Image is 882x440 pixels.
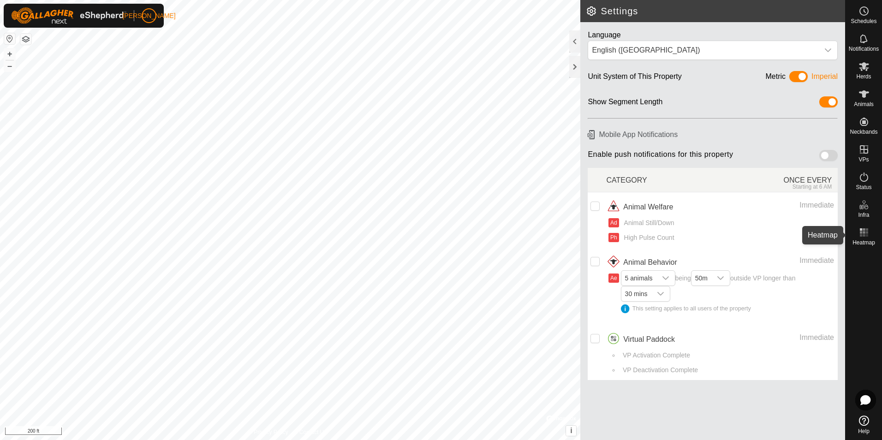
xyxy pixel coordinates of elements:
[11,7,126,24] img: Gallagher Logo
[722,170,838,190] div: ONCE EVERY
[606,170,722,190] div: CATEGORY
[621,271,656,285] span: 5 animals
[4,33,15,44] button: Reset Map
[621,304,834,313] div: This setting applies to all users of the property
[739,200,834,211] div: Immediate
[122,11,175,21] span: [PERSON_NAME]
[621,274,834,313] span: being outside VP longer than
[584,126,841,143] h6: Mobile App Notifications
[592,45,815,56] div: English ([GEOGRAPHIC_DATA])
[858,212,869,218] span: Infra
[858,157,869,162] span: VPs
[566,426,576,436] button: i
[620,365,698,375] span: VP Deactivation Complete
[588,30,838,41] div: Language
[4,60,15,71] button: –
[606,200,621,214] img: animal welfare icon
[722,184,832,190] div: Starting at 6 AM
[811,71,838,85] div: Imperial
[623,334,675,345] span: Virtual Paddock
[608,274,619,283] button: Ae
[856,74,871,79] span: Herds
[4,48,15,59] button: +
[852,240,875,245] span: Heatmap
[623,202,673,213] span: Animal Welfare
[656,271,675,285] div: dropdown trigger
[570,427,572,434] span: i
[851,18,876,24] span: Schedules
[608,218,619,227] button: Ad
[608,233,619,242] button: Ph
[691,271,711,285] span: 50m
[739,332,834,343] div: Immediate
[819,41,837,59] div: dropdown trigger
[621,233,674,243] span: High Pulse Count
[299,428,327,436] a: Contact Us
[621,218,674,228] span: Animal Still/Down
[739,255,834,266] div: Immediate
[620,351,690,360] span: VP Activation Complete
[20,34,31,45] button: Map Layers
[588,71,681,85] div: Unit System of This Property
[588,41,819,59] span: English (US)
[846,412,882,438] a: Help
[254,428,288,436] a: Privacy Policy
[606,332,621,347] img: virtual paddocks icon
[854,101,874,107] span: Animals
[588,150,733,164] span: Enable push notifications for this property
[858,428,870,434] span: Help
[651,286,670,301] div: dropdown trigger
[588,96,662,111] div: Show Segment Length
[766,71,786,85] div: Metric
[856,184,871,190] span: Status
[849,46,879,52] span: Notifications
[850,129,877,135] span: Neckbands
[623,257,677,268] span: Animal Behavior
[621,286,651,301] span: 30 mins
[586,6,845,17] h2: Settings
[606,255,621,270] img: animal behavior icon
[711,271,730,285] div: dropdown trigger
